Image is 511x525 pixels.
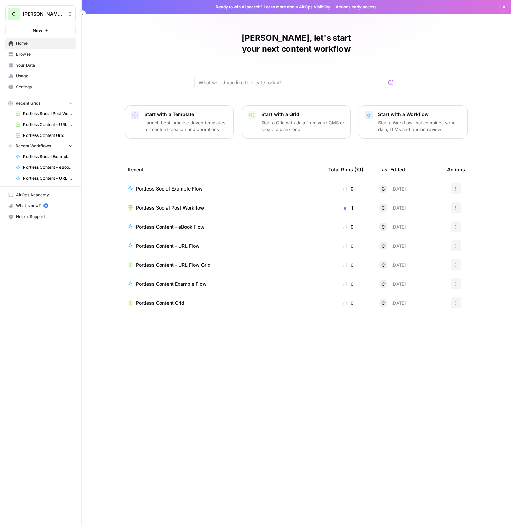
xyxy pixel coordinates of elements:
[194,33,398,54] h1: [PERSON_NAME], let's start your next content workflow
[264,4,286,10] a: Learn more
[13,119,76,130] a: Portless Content - URL Flow Grid
[5,25,76,35] button: New
[43,203,48,208] a: 5
[382,280,385,287] span: C
[16,73,73,79] span: Usage
[379,185,406,193] div: [DATE]
[216,4,330,10] span: Ready to win AI search? about AirOps Visibility
[328,204,368,211] div: 1
[336,4,377,10] span: Actions early access
[328,185,368,192] div: 0
[5,38,76,49] a: Home
[382,185,385,192] span: C
[136,223,205,230] span: Portless Content - eBook Flow
[328,242,368,249] div: 0
[12,10,16,18] span: C
[144,111,228,118] p: Start with a Template
[23,132,73,139] span: Portless Content Grid
[144,119,228,133] p: Launch best-practice driven templates for content creation and operations
[5,200,76,211] button: What's new? 5
[5,5,76,22] button: Workspace: Chris's Workspace
[5,49,76,60] a: Browse
[16,62,73,68] span: Your Data
[379,280,406,288] div: [DATE]
[382,223,385,230] span: C
[16,192,73,198] span: AirOps Academy
[199,79,386,86] input: What would you like to create today?
[242,105,351,139] button: Start with a GridStart a Grid with data from your CMS or create a blank one
[23,164,73,170] span: Portless Content - eBook Flow
[13,173,76,184] a: Portless Content - URL Flow
[5,189,76,200] a: AirOps Academy
[328,261,368,268] div: 0
[379,204,406,212] div: [DATE]
[45,204,47,207] text: 5
[328,223,368,230] div: 0
[379,242,406,250] div: [DATE]
[379,299,406,307] div: [DATE]
[379,223,406,231] div: [DATE]
[16,40,73,47] span: Home
[136,261,211,268] span: Portless Content - URL Flow Grid
[16,143,51,149] span: Recent Workflows
[5,60,76,71] a: Your Data
[447,160,465,179] div: Actions
[23,153,73,160] span: Portless Social Example Flow
[5,98,76,108] button: Recent Grids
[23,11,64,17] span: [PERSON_NAME]'s Workspace
[261,111,345,118] p: Start with a Grid
[136,300,184,306] span: Portless Content Grid
[382,242,385,249] span: C
[136,242,200,249] span: Portless Content - URL Flow
[382,204,385,211] span: C
[261,119,345,133] p: Start a Grid with data from your CMS or create a blank one
[125,105,234,139] button: Start with a TemplateLaunch best-practice driven templates for content creation and operations
[5,71,76,82] a: Usage
[128,280,317,287] a: Portless Content Example Flow
[136,204,204,211] span: Portless Social Post Workflow
[359,105,468,139] button: Start with a WorkflowStart a Workflow that combines your data, LLMs and human review
[128,223,317,230] a: Portless Content - eBook Flow
[328,280,368,287] div: 0
[5,211,76,222] button: Help + Support
[136,185,203,192] span: Portless Social Example Flow
[128,300,317,306] a: Portless Content Grid
[6,201,75,211] div: What's new?
[128,242,317,249] a: Portless Content - URL Flow
[23,111,73,117] span: Portless Social Post Workflow
[23,122,73,128] span: Portless Content - URL Flow Grid
[13,130,76,141] a: Portless Content Grid
[13,108,76,119] a: Portless Social Post Workflow
[378,111,462,118] p: Start with a Workflow
[382,261,385,268] span: C
[5,82,76,92] a: Settings
[328,300,368,306] div: 0
[16,84,73,90] span: Settings
[33,27,42,34] span: New
[128,261,317,268] a: Portless Content - URL Flow Grid
[5,141,76,151] button: Recent Workflows
[16,100,40,106] span: Recent Grids
[13,151,76,162] a: Portless Social Example Flow
[378,119,462,133] p: Start a Workflow that combines your data, LLMs and human review
[382,300,385,306] span: C
[23,175,73,181] span: Portless Content - URL Flow
[379,160,405,179] div: Last Edited
[16,214,73,220] span: Help + Support
[13,162,76,173] a: Portless Content - eBook Flow
[16,51,73,57] span: Browse
[128,160,317,179] div: Recent
[128,185,317,192] a: Portless Social Example Flow
[379,261,406,269] div: [DATE]
[128,204,317,211] a: Portless Social Post Workflow
[136,280,207,287] span: Portless Content Example Flow
[328,160,363,179] div: Total Runs (7d)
